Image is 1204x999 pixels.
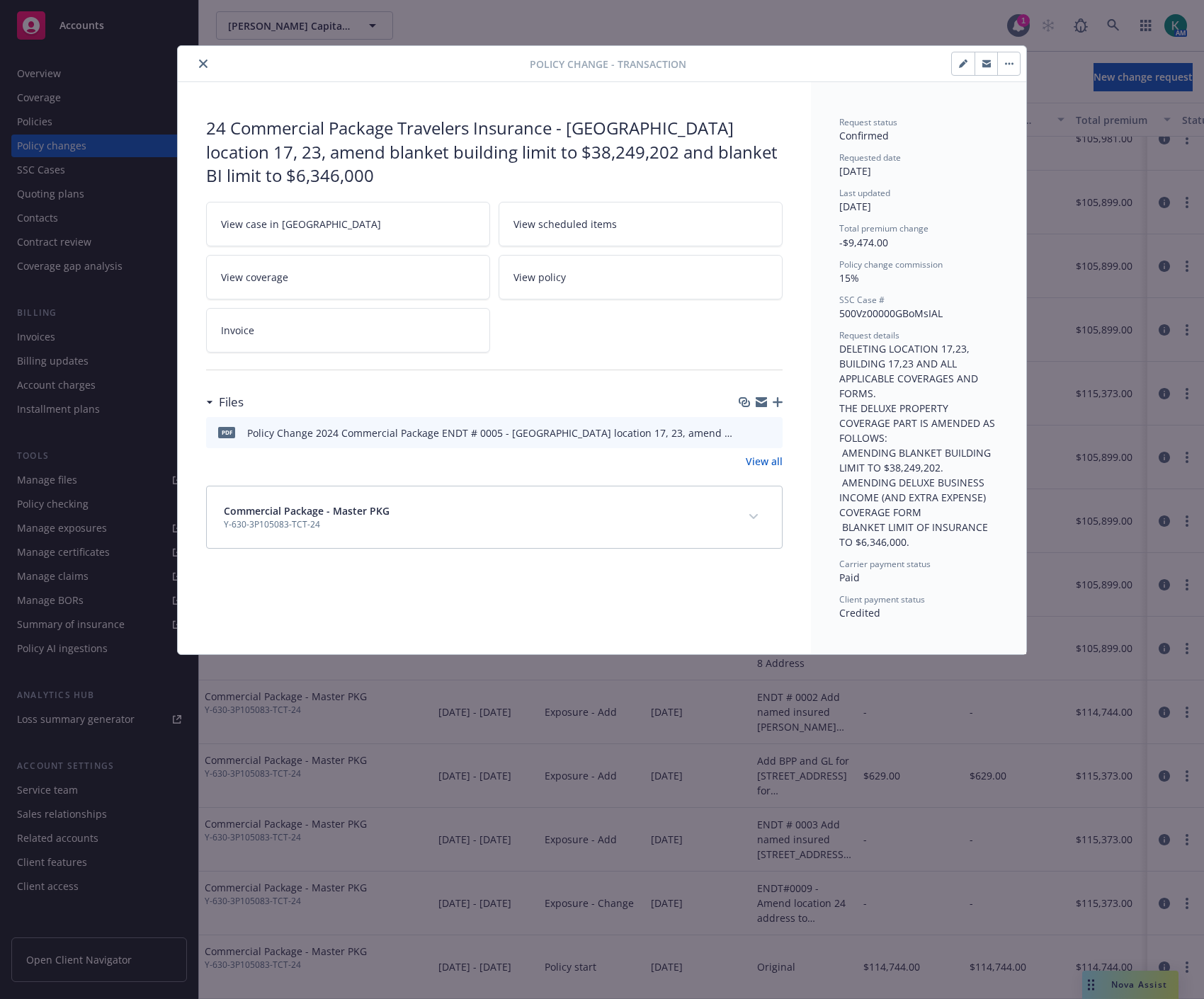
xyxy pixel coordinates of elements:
[839,164,871,178] span: [DATE]
[218,427,235,438] span: pdf
[839,606,880,620] span: Credited
[499,202,783,246] a: View scheduled items
[742,426,753,440] button: download file
[247,426,736,440] div: Policy Change 2024 Commercial Package ENDT # 0005 - [GEOGRAPHIC_DATA] location 17, 23, amend blan...
[839,329,899,341] span: Request details
[207,486,782,548] div: Commercial Package - Master PKGY-630-3P105083-TCT-24expand content
[530,57,686,72] span: Policy change - Transaction
[839,294,885,306] span: SSC Case #
[499,255,783,299] a: View policy
[839,187,890,199] span: Last updated
[839,116,897,128] span: Request status
[839,200,871,213] span: [DATE]
[206,255,490,299] a: View coverage
[219,393,244,411] h3: Files
[206,202,490,246] a: View case in [GEOGRAPHIC_DATA]
[839,236,888,249] span: -$9,474.00
[839,258,943,270] span: Policy change commission
[839,271,859,285] span: 15%
[839,222,928,234] span: Total premium change
[206,393,244,411] div: Files
[839,571,860,584] span: Paid
[839,307,943,320] span: 500Vz00000GBoMsIAL
[221,323,254,338] span: Invoice
[221,217,381,232] span: View case in [GEOGRAPHIC_DATA]
[742,506,765,528] button: expand content
[839,129,889,142] span: Confirmed
[764,426,777,440] button: preview file
[206,308,490,353] a: Invoice
[746,454,783,469] a: View all
[839,593,925,605] span: Client payment status
[206,116,783,188] div: 24 Commercial Package Travelers Insurance - [GEOGRAPHIC_DATA] location 17, 23, amend blanket buil...
[224,503,390,518] span: Commercial Package - Master PKG
[224,518,390,531] span: Y-630-3P105083-TCT-24
[513,217,617,232] span: View scheduled items
[839,152,901,164] span: Requested date
[839,558,931,570] span: Carrier payment status
[221,270,288,285] span: View coverage
[839,342,998,549] span: DELETING LOCATION 17,23, BUILDING 17,23 AND ALL APPLICABLE COVERAGES AND FORMS. THE DELUXE PROPER...
[195,55,212,72] button: close
[513,270,566,285] span: View policy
